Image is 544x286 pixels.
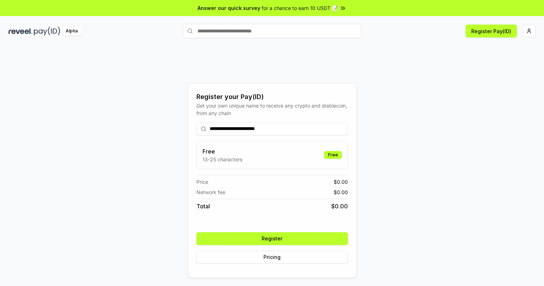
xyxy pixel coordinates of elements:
[324,151,342,159] div: Free
[196,202,210,210] span: Total
[334,178,348,186] span: $ 0.00
[196,251,348,264] button: Pricing
[196,232,348,245] button: Register
[196,92,348,102] div: Register your Pay(ID)
[34,27,60,36] img: pay_id
[262,4,338,12] span: for a chance to earn 10 USDT 📝
[331,202,348,210] span: $ 0.00
[466,25,517,37] button: Register Pay(ID)
[9,27,32,36] img: reveel_dark
[62,27,82,36] div: Alpha
[196,178,208,186] span: Price
[197,4,260,12] span: Answer our quick survey
[202,156,242,163] p: 13-25 characters
[196,102,348,117] div: Get your own unique name to receive any crypto and stablecoin, from any chain
[202,147,242,156] h3: Free
[196,188,225,196] span: Network fee
[334,188,348,196] span: $ 0.00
